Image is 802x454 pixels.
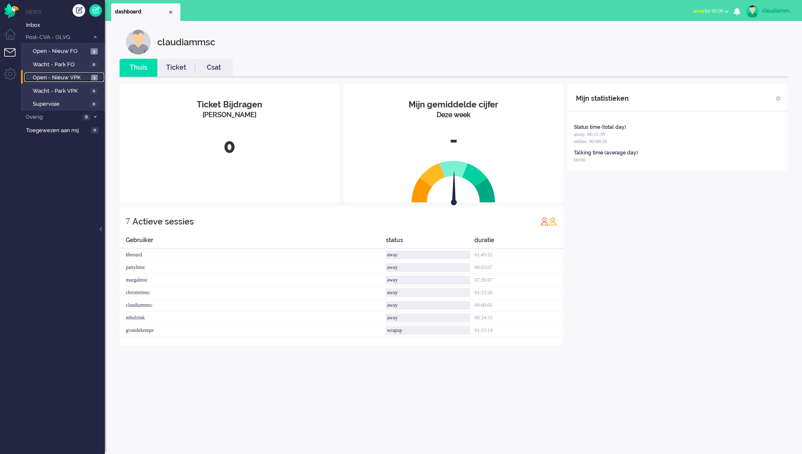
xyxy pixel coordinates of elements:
[693,8,723,14] span: for 00:00
[350,99,557,111] div: Mijn gemiddelde cijfer
[91,75,98,81] span: 1
[91,48,98,55] span: 5
[126,133,333,160] div: 0
[90,62,98,68] span: 0
[195,59,233,77] li: Csat
[24,99,104,108] a: Supervisie 0
[693,8,705,14] span: away
[120,274,386,287] div: margalmsc
[745,5,794,18] a: claudiammsc
[24,86,104,95] a: Wacht - Park VPK 0
[157,63,195,73] a: Ticket
[411,160,495,203] img: semi_circle.svg
[24,60,104,69] a: Wacht - Park FO 0
[33,100,88,108] span: Supervisie
[33,61,88,69] span: Wacht - Park FO
[762,7,794,15] div: claudiammsc
[474,312,563,324] div: 00:24:33
[26,21,105,29] span: Inbox
[474,287,563,299] div: 01:23:26
[574,124,626,131] div: Status time (total day)
[126,213,130,230] div: 7
[33,87,88,95] span: Wacht - Park VPK
[4,48,23,67] li: Tickets menu
[25,8,105,16] li: Views
[24,73,104,82] a: Open - Nieuw VPK 1
[126,29,151,55] img: customer.svg
[574,149,638,157] div: Talking time (average day)
[574,131,607,144] span: away: 06:11:39 online: 00:00:26
[89,4,102,17] a: Quick Ticket
[474,274,563,287] div: 07:26:07
[24,20,105,29] a: Inbox
[386,313,471,322] div: away
[4,68,23,87] li: Admin menu
[4,29,23,47] li: Dashboard menu
[120,287,386,299] div: christietmsc
[746,5,759,18] img: avatar
[688,5,734,17] button: awayfor 00:00
[474,236,563,249] div: duratie
[115,8,167,16] span: dashboard
[386,250,471,259] div: away
[4,3,19,18] img: flow_omnibird.svg
[73,4,85,17] div: Creëer ticket
[24,125,105,135] a: Toegewezen aan mij 0
[350,110,557,120] div: Deze week
[111,3,180,21] li: Dashboard
[574,157,585,163] span: 00:00
[386,326,471,335] div: wrapup
[24,46,104,55] a: Open - Nieuw FO 5
[120,249,386,261] div: hbenard
[474,249,563,261] div: 01:45:52
[33,47,89,55] span: Open - Nieuw FO
[126,99,333,111] div: Ticket Bijdragen
[133,213,194,230] div: Actieve sessies
[4,5,19,12] a: Omnidesk
[167,9,174,16] div: Close tab
[120,59,157,77] li: Thuis
[436,171,472,207] img: arrow.svg
[386,276,471,284] div: away
[386,301,471,310] div: away
[24,34,89,42] span: Post-CVA - OLVG
[688,3,734,21] li: awayfor 00:00
[120,236,386,249] div: Gebruiker
[386,263,471,272] div: away
[120,63,157,73] a: Thuis
[83,114,90,120] span: 0
[120,261,386,274] div: pattylmsc
[157,29,215,55] div: claudiammsc
[90,101,98,107] span: 0
[474,299,563,312] div: 00:00:05
[157,59,195,77] li: Ticket
[26,127,89,135] span: Toegewezen aan mij
[576,90,629,107] div: Mijn statistieken
[120,312,386,324] div: mhulzink
[350,126,557,154] div: -
[540,217,549,225] img: profile_red.svg
[474,261,563,274] div: 00:03:07
[90,88,98,94] span: 0
[549,217,557,225] img: profile_orange.svg
[195,63,233,73] a: Csat
[386,288,471,297] div: away
[126,110,333,120] div: [PERSON_NAME]
[386,236,475,249] div: status
[33,74,89,82] span: Open - Nieuw VPK
[474,324,563,337] div: 01:15:14
[24,113,80,121] span: Overig
[120,324,386,337] div: gvandekempe
[120,299,386,312] div: claudiammsc
[91,127,99,133] span: 0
